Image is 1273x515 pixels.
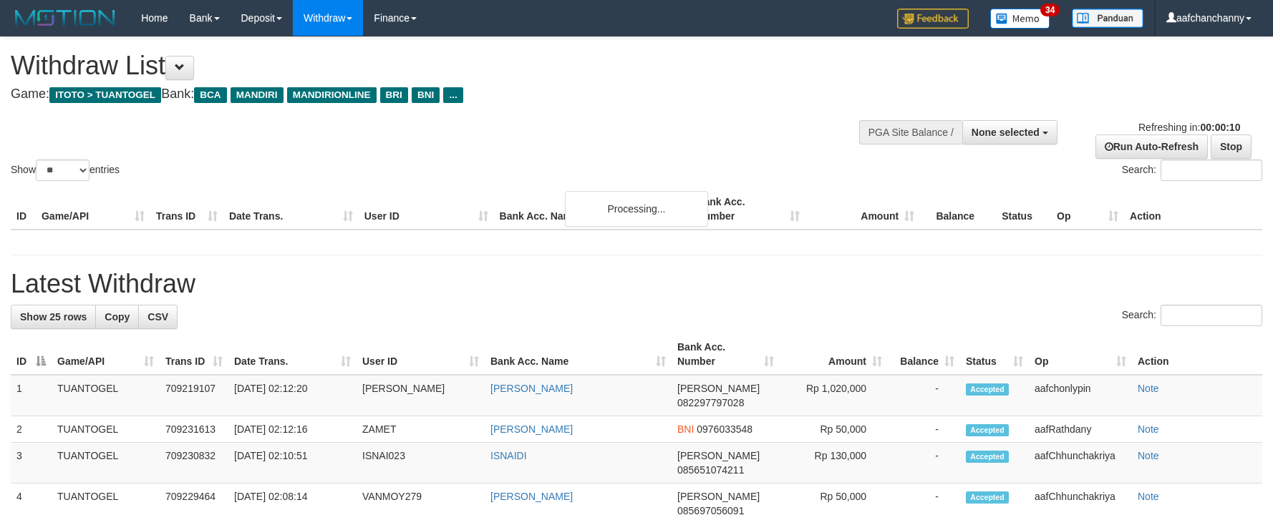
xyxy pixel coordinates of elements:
td: ZAMET [357,416,485,443]
a: Show 25 rows [11,305,96,329]
td: 709230832 [160,443,228,484]
th: Date Trans.: activate to sort column ascending [228,334,357,375]
th: Status [996,189,1051,230]
span: BCA [194,87,226,103]
th: User ID [359,189,494,230]
img: MOTION_logo.png [11,7,120,29]
a: Copy [95,305,139,329]
span: CSV [147,311,168,323]
button: None selected [962,120,1057,144]
img: Feedback.jpg [897,9,969,29]
th: Op: activate to sort column ascending [1029,334,1132,375]
span: Copy 0976033548 to clipboard [697,423,752,435]
div: Processing... [565,191,708,227]
td: [DATE] 02:12:16 [228,416,357,443]
th: Bank Acc. Name [494,189,692,230]
img: panduan.png [1072,9,1143,28]
th: Game/API [36,189,150,230]
label: Show entries [11,160,120,181]
th: Game/API: activate to sort column ascending [52,334,160,375]
h4: Game: Bank: [11,87,834,102]
select: Showentries [36,160,89,181]
span: Accepted [966,451,1009,463]
th: Op [1051,189,1124,230]
span: None selected [972,127,1040,138]
span: 34 [1040,4,1060,16]
th: Trans ID [150,189,223,230]
td: TUANTOGEL [52,375,160,416]
a: [PERSON_NAME] [490,491,573,502]
td: TUANTOGEL [52,443,160,484]
a: Note [1138,423,1159,435]
td: aafchonlypin [1029,375,1132,416]
td: 2 [11,416,52,443]
a: [PERSON_NAME] [490,423,573,435]
span: Copy 085651074211 to clipboard [677,464,744,476]
span: Accepted [966,424,1009,436]
span: Refreshing in: [1138,122,1240,133]
a: Note [1138,383,1159,394]
span: BRI [380,87,408,103]
a: [PERSON_NAME] [490,383,573,394]
td: Rp 50,000 [780,416,888,443]
td: aafChhunchakriya [1029,443,1132,484]
span: Copy [105,311,130,323]
th: Bank Acc. Number [691,189,805,230]
span: [PERSON_NAME] [677,450,760,461]
th: ID: activate to sort column descending [11,334,52,375]
th: Balance [920,189,996,230]
label: Search: [1122,305,1262,326]
td: 709231613 [160,416,228,443]
a: CSV [138,305,178,329]
span: Accepted [966,491,1009,504]
th: Trans ID: activate to sort column ascending [160,334,228,375]
strong: 00:00:10 [1200,122,1240,133]
span: ITOTO > TUANTOGEL [49,87,161,103]
h1: Latest Withdraw [11,270,1262,298]
span: BNI [677,423,694,435]
span: Copy 082297797028 to clipboard [677,397,744,408]
th: Bank Acc. Name: activate to sort column ascending [485,334,672,375]
a: Note [1138,450,1159,461]
td: - [888,443,960,484]
a: ISNAIDI [490,450,527,461]
th: User ID: activate to sort column ascending [357,334,485,375]
th: Bank Acc. Number: activate to sort column ascending [672,334,780,375]
td: 1 [11,375,52,416]
span: MANDIRI [231,87,284,103]
th: Balance: activate to sort column ascending [888,334,960,375]
th: ID [11,189,36,230]
td: - [888,416,960,443]
span: ... [443,87,463,103]
th: Date Trans. [223,189,359,230]
td: [PERSON_NAME] [357,375,485,416]
span: Show 25 rows [20,311,87,323]
span: MANDIRIONLINE [287,87,377,103]
td: 709219107 [160,375,228,416]
th: Amount [805,189,920,230]
td: aafRathdany [1029,416,1132,443]
span: BNI [412,87,440,103]
td: Rp 130,000 [780,443,888,484]
td: TUANTOGEL [52,416,160,443]
label: Search: [1122,160,1262,181]
td: [DATE] 02:10:51 [228,443,357,484]
h1: Withdraw List [11,51,834,80]
span: [PERSON_NAME] [677,491,760,502]
a: Run Auto-Refresh [1095,134,1208,159]
th: Status: activate to sort column ascending [960,334,1029,375]
a: Stop [1211,134,1252,159]
a: Note [1138,491,1159,502]
td: - [888,375,960,416]
th: Action [1124,189,1262,230]
th: Action [1132,334,1262,375]
td: ISNAI023 [357,443,485,484]
td: 3 [11,443,52,484]
td: [DATE] 02:12:20 [228,375,357,416]
th: Amount: activate to sort column ascending [780,334,888,375]
input: Search: [1161,160,1262,181]
td: Rp 1,020,000 [780,375,888,416]
input: Search: [1161,305,1262,326]
img: Button%20Memo.svg [990,9,1050,29]
span: Accepted [966,383,1009,396]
